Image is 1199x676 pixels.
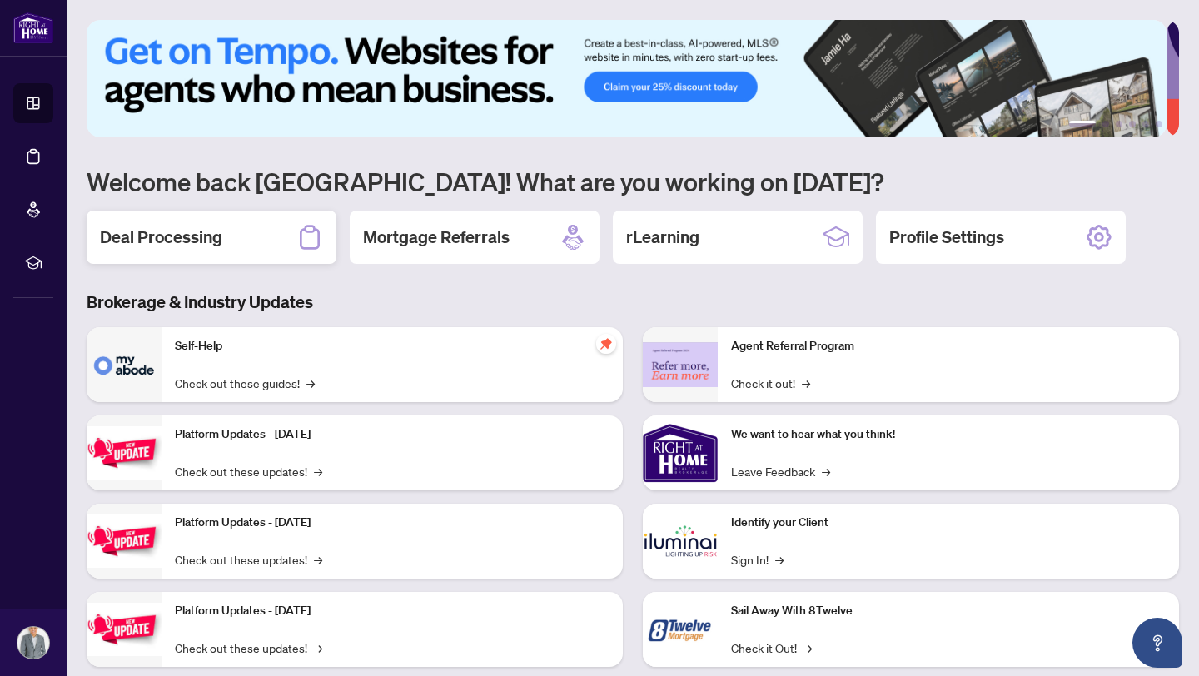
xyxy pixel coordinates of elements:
[1132,618,1182,668] button: Open asap
[802,374,810,392] span: →
[1069,121,1096,127] button: 1
[1142,121,1149,127] button: 5
[643,504,718,579] img: Identify your Client
[731,550,784,569] a: Sign In!→
[803,639,812,657] span: →
[731,602,1166,620] p: Sail Away With 8Twelve
[731,514,1166,532] p: Identify your Client
[175,462,322,480] a: Check out these updates!→
[643,592,718,667] img: Sail Away With 8Twelve
[175,337,609,355] p: Self-Help
[13,12,53,43] img: logo
[775,550,784,569] span: →
[643,415,718,490] img: We want to hear what you think!
[731,337,1166,355] p: Agent Referral Program
[314,550,322,569] span: →
[87,291,1179,314] h3: Brokerage & Industry Updates
[596,334,616,354] span: pushpin
[17,627,49,659] img: Profile Icon
[731,462,830,480] a: Leave Feedback→
[731,639,812,657] a: Check it Out!→
[175,425,609,444] p: Platform Updates - [DATE]
[1156,121,1162,127] button: 6
[87,426,162,479] img: Platform Updates - July 21, 2025
[87,166,1179,197] h1: Welcome back [GEOGRAPHIC_DATA]! What are you working on [DATE]?
[363,226,510,249] h2: Mortgage Referrals
[175,639,322,657] a: Check out these updates!→
[314,639,322,657] span: →
[1102,121,1109,127] button: 2
[87,603,162,655] img: Platform Updates - June 23, 2025
[1129,121,1136,127] button: 4
[889,226,1004,249] h2: Profile Settings
[175,550,322,569] a: Check out these updates!→
[87,514,162,567] img: Platform Updates - July 8, 2025
[731,374,810,392] a: Check it out!→
[175,602,609,620] p: Platform Updates - [DATE]
[87,327,162,402] img: Self-Help
[314,462,322,480] span: →
[731,425,1166,444] p: We want to hear what you think!
[87,20,1167,137] img: Slide 0
[175,374,315,392] a: Check out these guides!→
[1116,121,1122,127] button: 3
[306,374,315,392] span: →
[100,226,222,249] h2: Deal Processing
[626,226,699,249] h2: rLearning
[175,514,609,532] p: Platform Updates - [DATE]
[822,462,830,480] span: →
[643,342,718,388] img: Agent Referral Program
